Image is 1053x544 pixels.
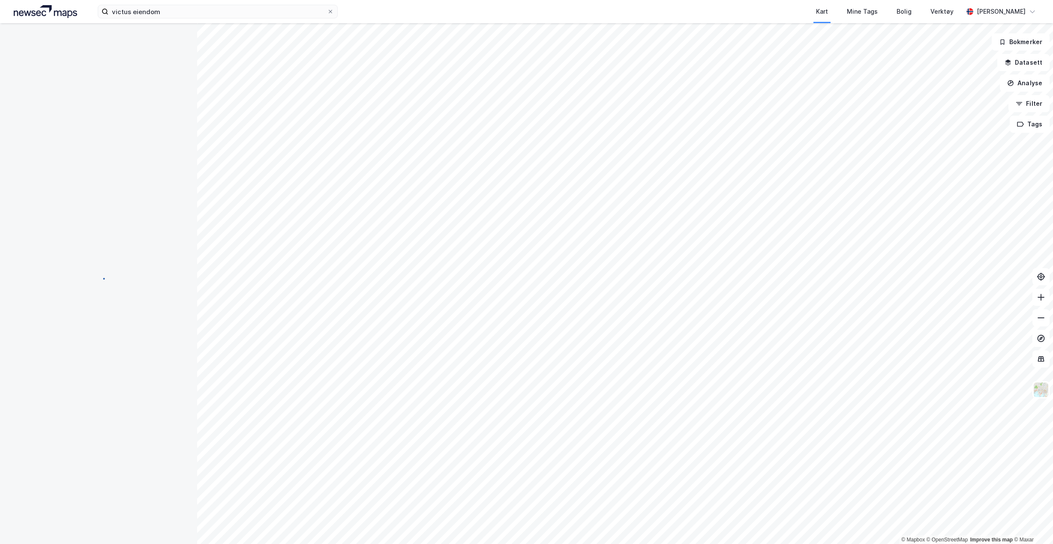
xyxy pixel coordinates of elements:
[1033,382,1049,398] img: Z
[927,537,968,543] a: OpenStreetMap
[92,272,105,285] img: spinner.a6d8c91a73a9ac5275cf975e30b51cfb.svg
[1010,116,1050,133] button: Tags
[992,33,1050,51] button: Bokmerker
[14,5,77,18] img: logo.a4113a55bc3d86da70a041830d287a7e.svg
[816,6,828,17] div: Kart
[1008,95,1050,112] button: Filter
[997,54,1050,71] button: Datasett
[901,537,925,543] a: Mapbox
[897,6,912,17] div: Bolig
[847,6,878,17] div: Mine Tags
[930,6,954,17] div: Verktøy
[1010,503,1053,544] iframe: Chat Widget
[970,537,1013,543] a: Improve this map
[108,5,327,18] input: Søk på adresse, matrikkel, gårdeiere, leietakere eller personer
[977,6,1026,17] div: [PERSON_NAME]
[1000,75,1050,92] button: Analyse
